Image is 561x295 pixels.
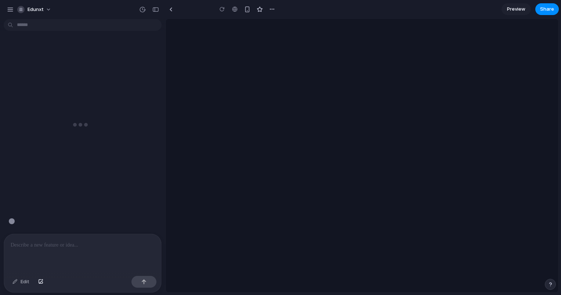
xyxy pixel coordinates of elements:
a: Preview [502,3,531,15]
button: Share [535,3,559,15]
span: Share [540,6,554,13]
span: Preview [507,6,525,13]
button: edunxt [14,4,55,15]
span: edunxt [28,6,44,13]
